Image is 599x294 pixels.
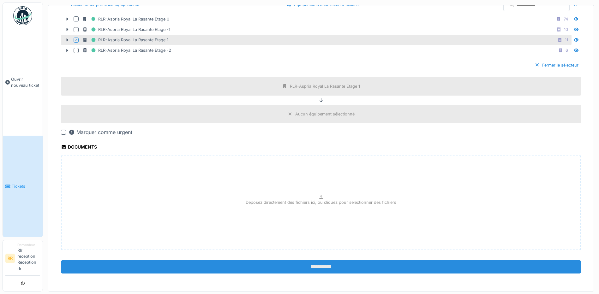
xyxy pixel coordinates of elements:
span: Tickets [12,183,40,189]
div: Aucun équipement sélectionné [295,111,355,117]
div: 74 [564,16,568,22]
div: 6 [566,47,568,53]
div: RLR-Aspria Royal La Rasante Etage 0 [82,15,169,23]
a: RR DemandeurRlr reception Reception rlr [5,243,40,276]
div: Marquer comme urgent [69,128,132,136]
div: Demandeur [17,243,40,247]
div: 11 [565,37,568,43]
div: RLR-Aspria Royal La Rasante Etage -1 [82,26,170,33]
span: Ouvrir nouveau ticket [11,76,40,88]
img: Badge_color-CXgf-gQk.svg [13,6,32,25]
a: Tickets [3,136,43,237]
div: RLR-Aspria Royal La Rasante Etage -2 [82,46,171,54]
div: 10 [564,26,568,32]
a: Ouvrir nouveau ticket [3,29,43,136]
li: RR [5,254,15,263]
li: Rlr reception Reception rlr [17,243,40,274]
div: RLR-Aspria Royal La Rasante Etage 1 [82,36,168,44]
p: Déposez directement des fichiers ici, ou cliquez pour sélectionner des fichiers [246,199,396,205]
div: Fermer le sélecteur [532,61,581,69]
div: Documents [61,142,97,153]
div: RLR-Aspria Royal La Rasante Etage 1 [290,83,360,89]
